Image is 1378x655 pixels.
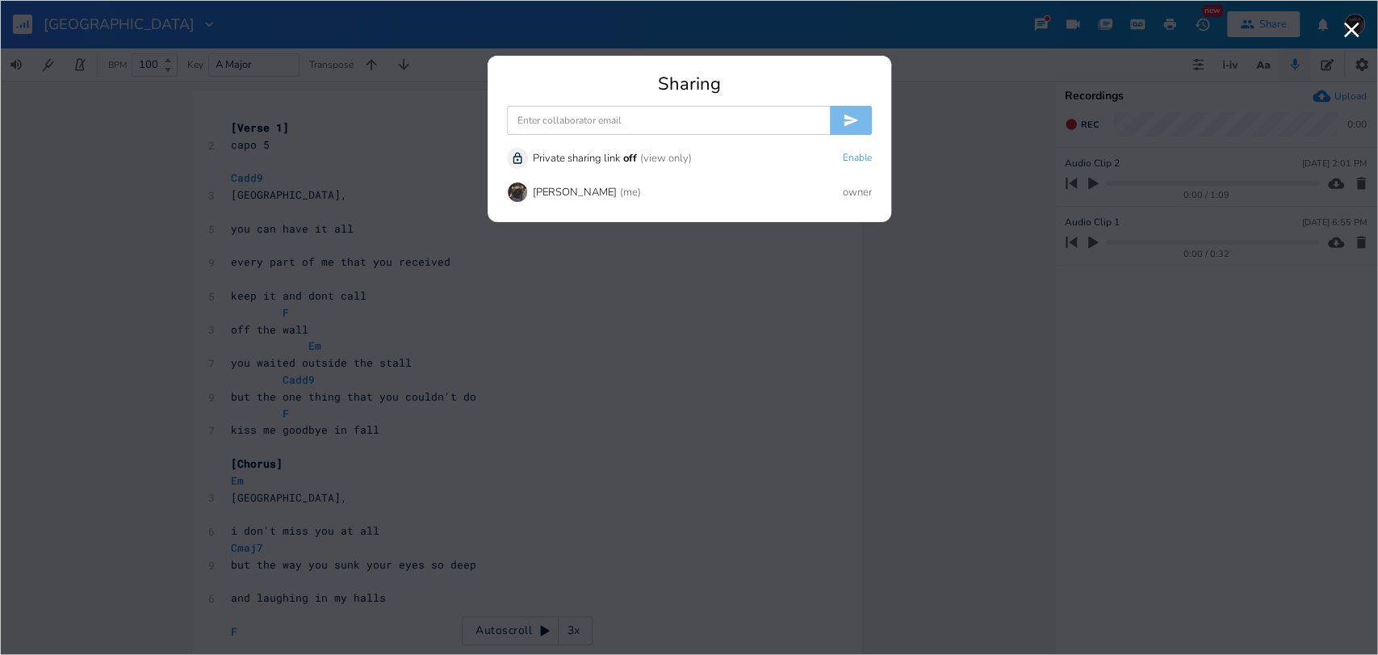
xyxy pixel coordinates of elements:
input: Enter collaborator email [507,106,830,135]
div: (view only) [640,153,692,164]
button: Enable [843,152,872,166]
div: [PERSON_NAME] [533,187,617,198]
div: Sharing [507,75,872,93]
img: August Tyler Gallant [507,182,528,203]
div: (me) [620,187,641,198]
div: Private sharing link [533,153,620,164]
div: off [623,153,637,164]
button: Invite [830,106,872,135]
div: owner [843,187,872,198]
